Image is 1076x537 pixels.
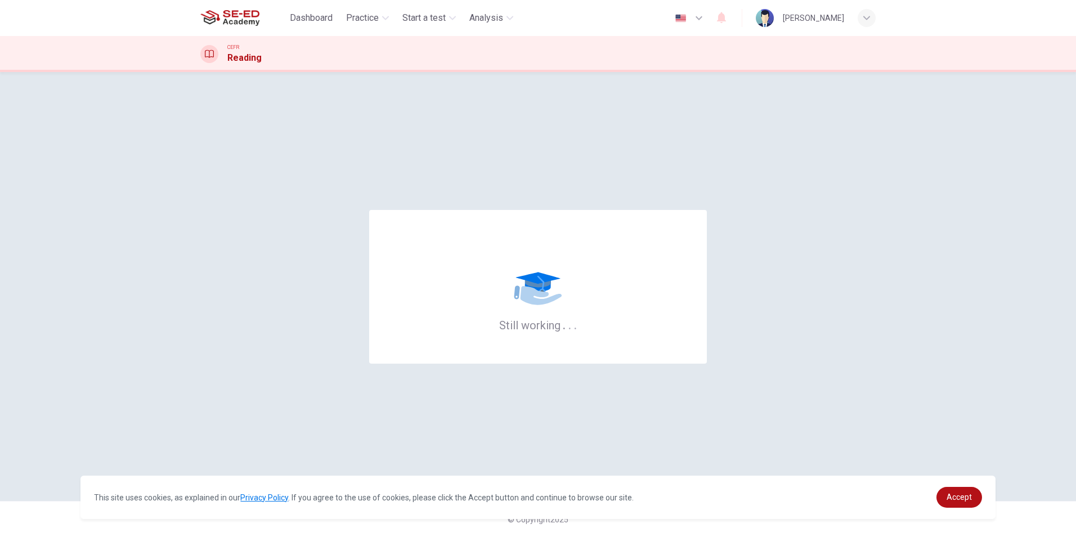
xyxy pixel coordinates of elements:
[200,7,285,29] a: SE-ED Academy logo
[499,317,577,332] h6: Still working
[290,11,333,25] span: Dashboard
[80,476,995,519] div: cookieconsent
[947,493,972,502] span: Accept
[465,8,518,28] button: Analysis
[227,51,262,65] h1: Reading
[568,315,572,333] h6: .
[402,11,446,25] span: Start a test
[936,487,982,508] a: dismiss cookie message
[398,8,460,28] button: Start a test
[562,315,566,333] h6: .
[508,515,568,524] span: © Copyright 2025
[469,11,503,25] span: Analysis
[573,315,577,333] h6: .
[227,43,239,51] span: CEFR
[674,14,688,23] img: en
[342,8,393,28] button: Practice
[200,7,259,29] img: SE-ED Academy logo
[346,11,379,25] span: Practice
[240,493,288,502] a: Privacy Policy
[783,11,844,25] div: [PERSON_NAME]
[285,8,337,28] button: Dashboard
[94,493,634,502] span: This site uses cookies, as explained in our . If you agree to the use of cookies, please click th...
[756,9,774,27] img: Profile picture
